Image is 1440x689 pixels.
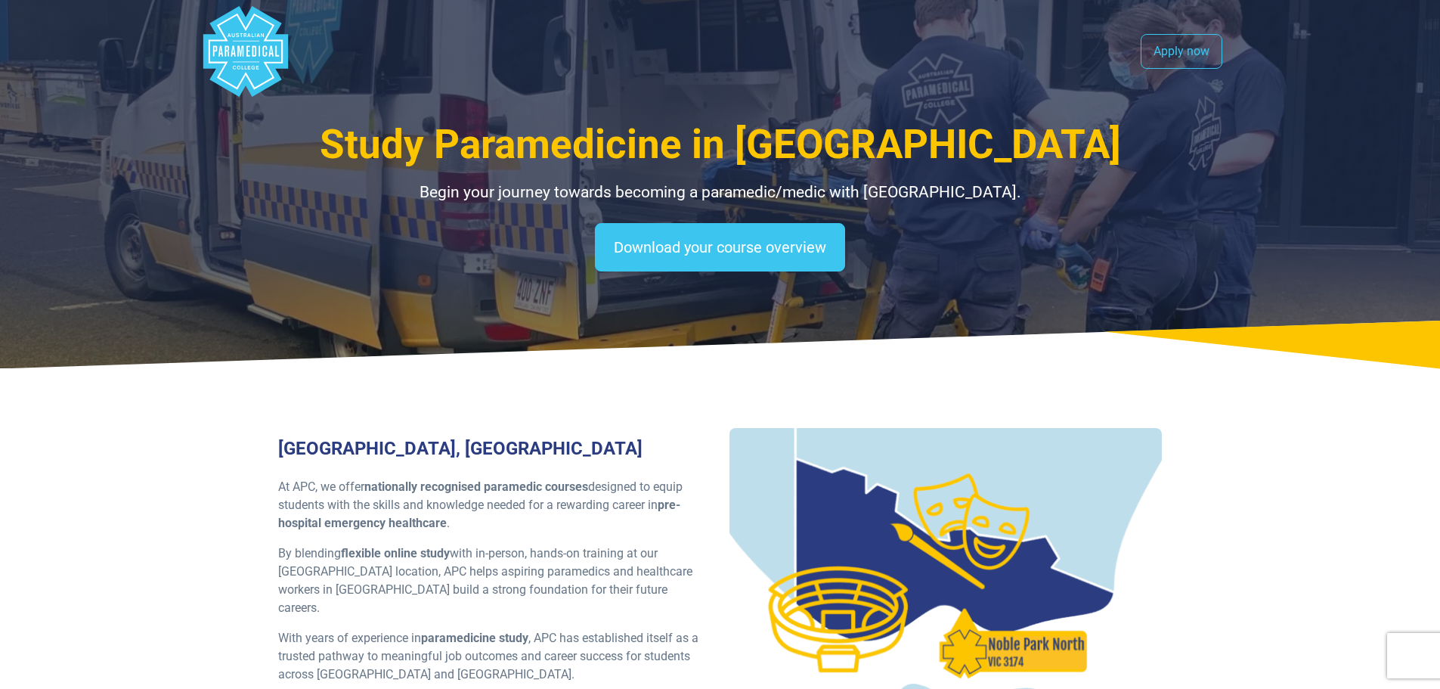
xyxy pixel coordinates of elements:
[1141,34,1222,69] a: Apply now
[320,121,1121,168] span: Study Paramedicine in [GEOGRAPHIC_DATA]
[341,546,450,560] strong: flexible online study
[421,631,528,645] strong: paramedicine study
[364,480,588,494] strong: nationally recognised paramedic courses
[278,438,711,460] h3: [GEOGRAPHIC_DATA], [GEOGRAPHIC_DATA]
[595,223,845,272] a: Download your course overview
[278,545,711,617] p: By blending with in-person, hands-on training at our [GEOGRAPHIC_DATA] location, APC helps aspiri...
[278,478,711,532] p: At APC, we offer designed to equip students with the skills and knowledge needed for a rewarding ...
[278,498,680,530] strong: pre-hospital emergency healthcare
[278,629,711,684] p: With years of experience in , APC has established itself as a trusted pathway to meaningful job o...
[278,181,1163,205] p: Begin your journey towards becoming a paramedic/medic with [GEOGRAPHIC_DATA].
[200,6,291,97] div: Australian Paramedical College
